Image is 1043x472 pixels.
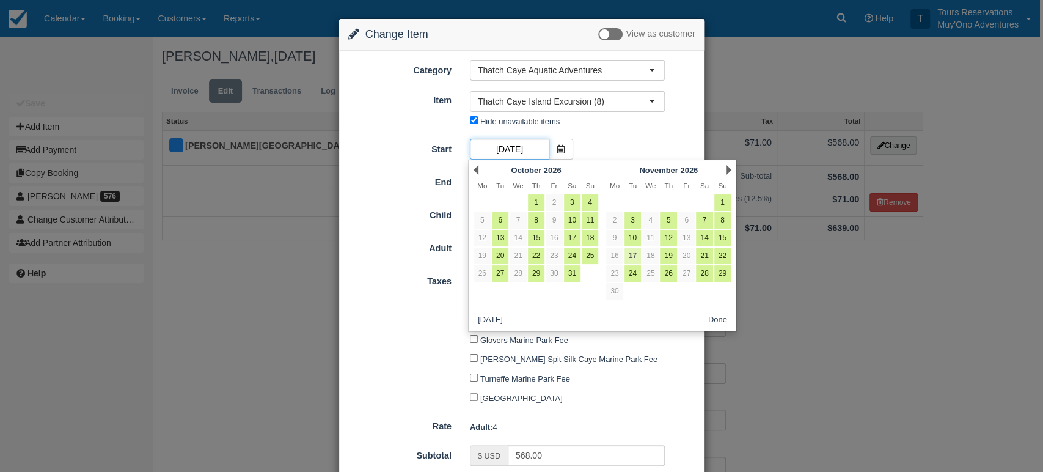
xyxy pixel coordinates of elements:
a: 11 [642,230,659,246]
span: Saturday [568,182,576,190]
a: 24 [624,265,641,282]
label: End [339,172,461,189]
a: 12 [660,230,676,246]
span: November [639,166,678,175]
button: Thatch Caye Island Excursion (8) [470,91,665,112]
span: Thursday [664,182,673,190]
span: Monday [610,182,620,190]
button: Done [703,313,732,328]
a: 29 [714,265,731,282]
a: 22 [528,248,544,264]
a: 8 [714,212,731,229]
a: 29 [528,265,544,282]
a: 30 [546,265,562,282]
label: Taxes [339,271,461,288]
span: Change Item [365,28,428,40]
small: $ USD [478,452,500,460]
a: 24 [564,248,580,264]
a: 26 [474,265,491,282]
span: Thursday [532,182,541,190]
strong: Adult [470,422,492,432]
a: 22 [714,248,731,264]
a: 20 [678,248,695,264]
a: 28 [510,265,526,282]
a: 30 [606,283,623,300]
label: Rate [339,416,461,433]
a: 10 [564,212,580,229]
span: 2026 [544,166,562,175]
a: 17 [564,230,580,246]
span: Friday [551,182,557,190]
a: 26 [660,265,676,282]
label: Category [339,60,461,77]
a: 31 [564,265,580,282]
a: Prev [474,165,478,175]
span: Sunday [718,182,726,190]
a: 4 [582,194,598,211]
a: 28 [696,265,712,282]
a: 7 [510,212,526,229]
span: 2026 [680,166,698,175]
a: 23 [546,248,562,264]
label: Item [339,90,461,107]
a: 9 [546,212,562,229]
span: Thatch Caye Island Excursion (8) [478,95,649,108]
label: [PERSON_NAME] Spit Silk Caye Marine Park Fee [480,355,657,364]
a: 7 [696,212,712,229]
span: October [511,166,541,175]
label: Glovers Marine Park Fee [480,336,568,345]
a: 15 [528,230,544,246]
span: Tuesday [496,182,504,190]
span: Wednesday [513,182,523,190]
a: 20 [492,248,508,264]
a: 19 [474,248,491,264]
label: Subtotal [339,445,461,462]
span: Sunday [586,182,595,190]
a: 4 [642,212,659,229]
a: 27 [492,265,508,282]
a: Next [726,165,731,175]
a: 15 [714,230,731,246]
label: Hide unavailable items [480,117,560,126]
a: 21 [510,248,526,264]
a: 18 [642,248,659,264]
span: Tuesday [629,182,637,190]
a: 2 [546,194,562,211]
a: 5 [660,212,676,229]
a: 13 [678,230,695,246]
span: Thatch Caye Aquatic Adventures [478,64,649,76]
a: 10 [624,230,641,246]
a: 6 [492,212,508,229]
a: 25 [642,265,659,282]
span: View as customer [626,29,695,39]
label: Turneffe Marine Park Fee [480,374,570,383]
span: Wednesday [645,182,656,190]
a: 14 [510,230,526,246]
a: 23 [606,265,623,282]
a: 12 [474,230,491,246]
a: 14 [696,230,712,246]
a: 8 [528,212,544,229]
a: 1 [714,194,731,211]
label: Child [339,205,461,222]
a: 16 [606,248,623,264]
a: 6 [678,212,695,229]
a: 17 [624,248,641,264]
a: 2 [606,212,623,229]
a: 3 [624,212,641,229]
span: Friday [683,182,690,190]
a: 19 [660,248,676,264]
a: 21 [696,248,712,264]
a: 1 [528,194,544,211]
span: Saturday [700,182,709,190]
a: 25 [582,248,598,264]
a: 16 [546,230,562,246]
a: 27 [678,265,695,282]
label: Adult [339,238,461,255]
button: Thatch Caye Aquatic Adventures [470,60,665,81]
a: 9 [606,230,623,246]
a: 5 [474,212,491,229]
button: [DATE] [473,313,507,328]
a: 13 [492,230,508,246]
label: [GEOGRAPHIC_DATA] [480,394,563,403]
